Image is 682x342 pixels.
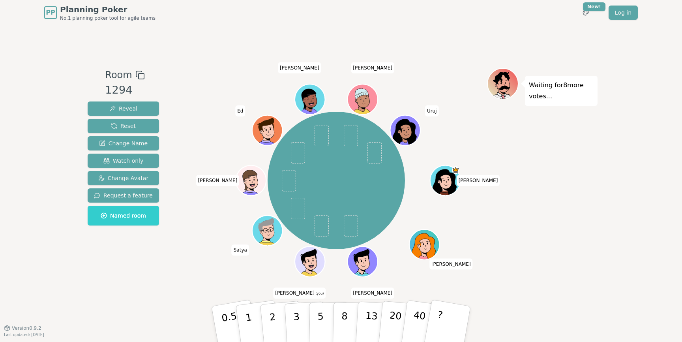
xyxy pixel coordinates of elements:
span: Click to change your name [351,288,394,299]
p: Waiting for 8 more votes... [529,80,594,102]
button: Request a feature [88,188,159,203]
span: No.1 planning poker tool for agile teams [60,15,156,21]
button: Watch only [88,154,159,168]
button: Reveal [88,101,159,116]
span: Click to change your name [457,175,500,186]
span: Click to change your name [235,105,245,117]
a: PPPlanning PokerNo.1 planning poker tool for agile teams [44,4,156,21]
span: Click to change your name [429,259,473,270]
button: Change Avatar [88,171,159,185]
span: Planning Poker [60,4,156,15]
span: (you) [315,292,324,295]
span: Click to change your name [351,62,394,73]
span: Change Name [99,139,148,147]
button: Version0.9.2 [4,325,41,331]
span: Watch only [103,157,144,165]
span: Nancy is the host [452,166,459,174]
span: Request a feature [94,192,153,199]
button: New! [579,6,593,20]
div: 1294 [105,82,144,98]
span: Click to change your name [232,244,249,256]
button: Named room [88,206,159,225]
span: Reveal [109,105,137,113]
div: New! [583,2,605,11]
span: Named room [101,212,146,220]
span: PP [46,8,55,17]
span: Version 0.9.2 [12,325,41,331]
span: Click to change your name [273,288,326,299]
button: Change Name [88,136,159,150]
button: Reset [88,119,159,133]
span: Click to change your name [196,175,240,186]
span: Click to change your name [425,105,439,117]
span: Room [105,68,132,82]
span: Last updated: [DATE] [4,333,44,337]
button: Click to change your avatar [296,247,324,276]
span: Click to change your name [278,62,321,73]
span: Change Avatar [98,174,149,182]
span: Reset [111,122,136,130]
a: Log in [609,6,638,20]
